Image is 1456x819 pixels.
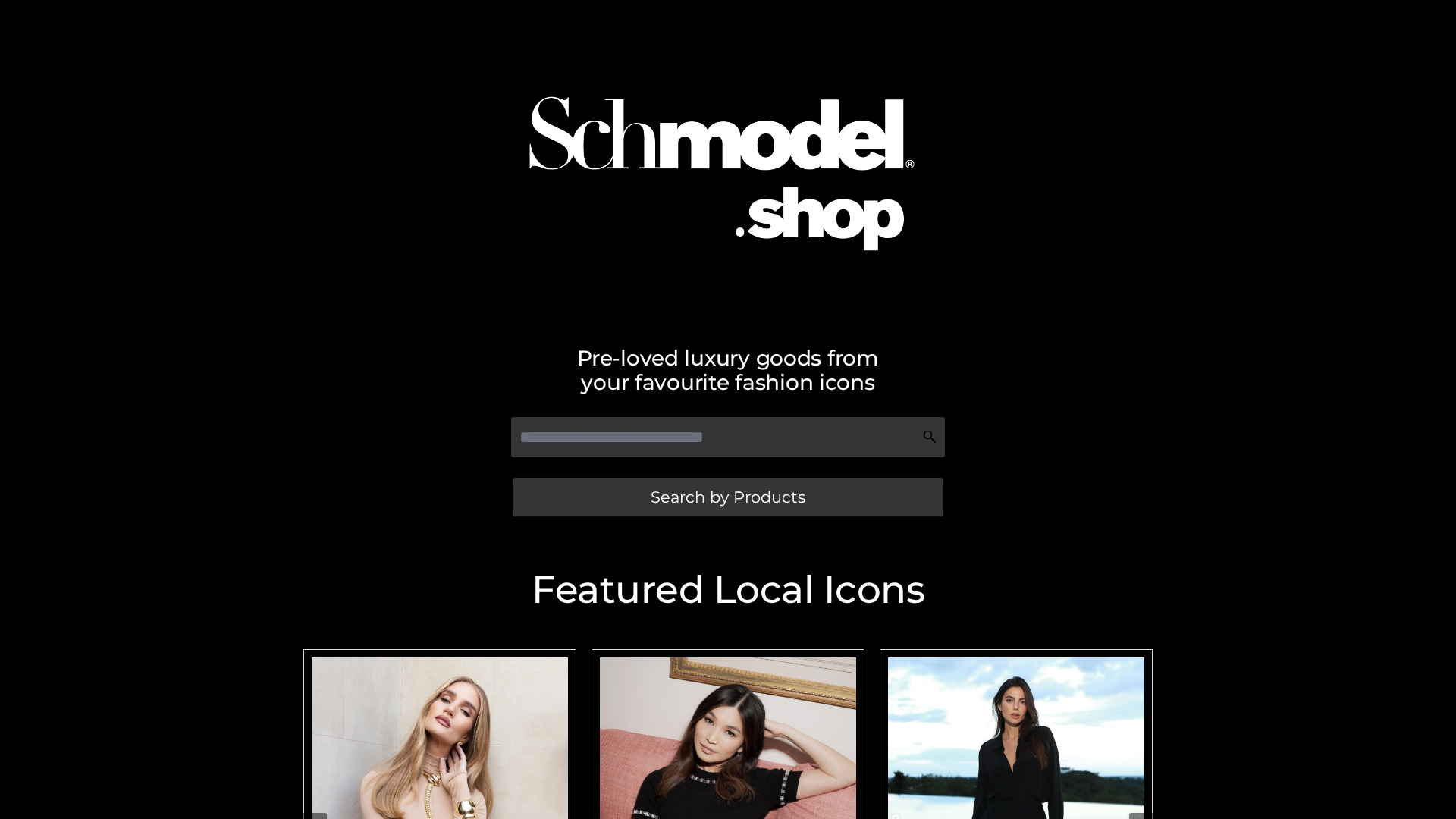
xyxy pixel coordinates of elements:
h2: Pre-loved luxury goods from your favourite fashion icons [296,346,1160,394]
span: Search by Products [651,489,805,505]
img: Search Icon [922,429,937,444]
a: Search by Products [513,478,943,516]
h2: Featured Local Icons​ [296,571,1160,609]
